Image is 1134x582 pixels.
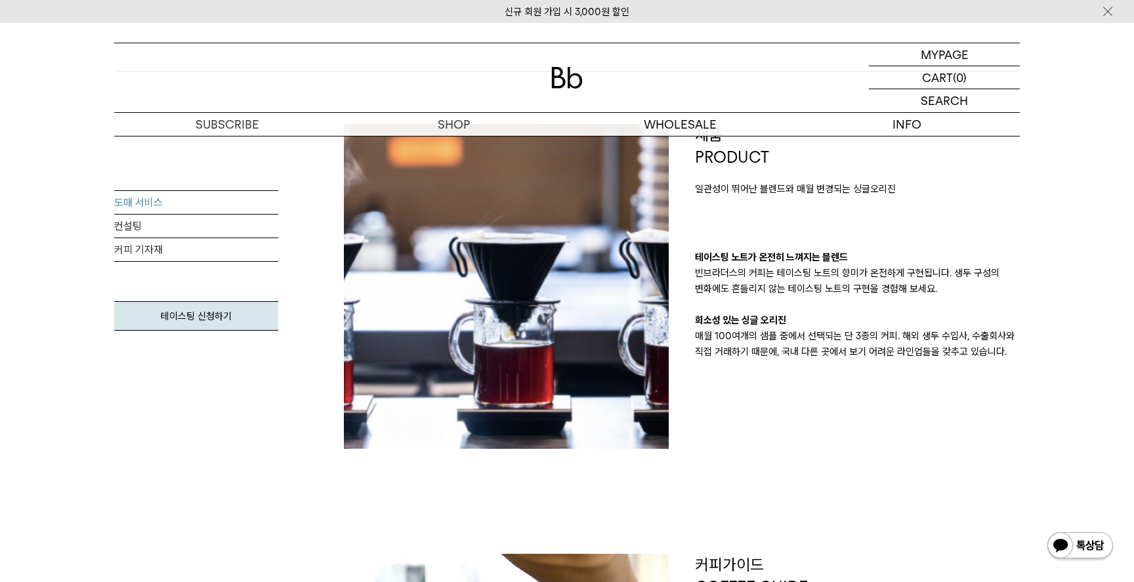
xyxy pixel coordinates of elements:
a: SHOP [341,113,567,136]
p: 빈브라더스의 커피는 테이스팅 노트의 향미가 온전하게 구현됩니다. 생두 구성의 변화에도 흔들리지 않는 테이스팅 노트의 구현을 경험해 보세요. [695,265,1020,297]
p: 테이스팅 노트가 온전히 느껴지는 블렌드 [695,249,1020,265]
p: WHOLESALE [567,113,793,136]
p: MYPAGE [921,43,969,66]
img: 로고 [551,67,583,89]
a: 컨설팅 [114,215,278,238]
p: 희소성 있는 싱글 오리진 [695,312,1020,328]
img: 카카오톡 채널 1:1 채팅 버튼 [1046,531,1114,562]
p: 매월 100여개의 샘플 중에서 선택되는 단 3종의 커피. 해외 생두 수입사, 수출회사와 직접 거래하기 때문에, 국내 다른 곳에서 보기 어려운 라인업들을 갖추고 있습니다. [695,328,1020,360]
p: 일관성이 뛰어난 블렌드와 매월 변경되는 싱글오리진 [695,181,1020,197]
p: SEARCH [921,89,968,112]
p: INFO [793,113,1020,136]
p: (0) [953,66,967,89]
a: CART (0) [869,66,1020,89]
a: MYPAGE [869,43,1020,66]
a: 커피 기자재 [114,238,278,262]
a: SUBSCRIBE [114,113,341,136]
p: 제품 PRODUCT [695,124,1020,168]
a: 도매 서비스 [114,191,278,215]
a: 테이스팅 신청하기 [114,301,278,331]
p: CART [922,66,953,89]
a: 신규 회원 가입 시 3,000원 할인 [505,6,629,18]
